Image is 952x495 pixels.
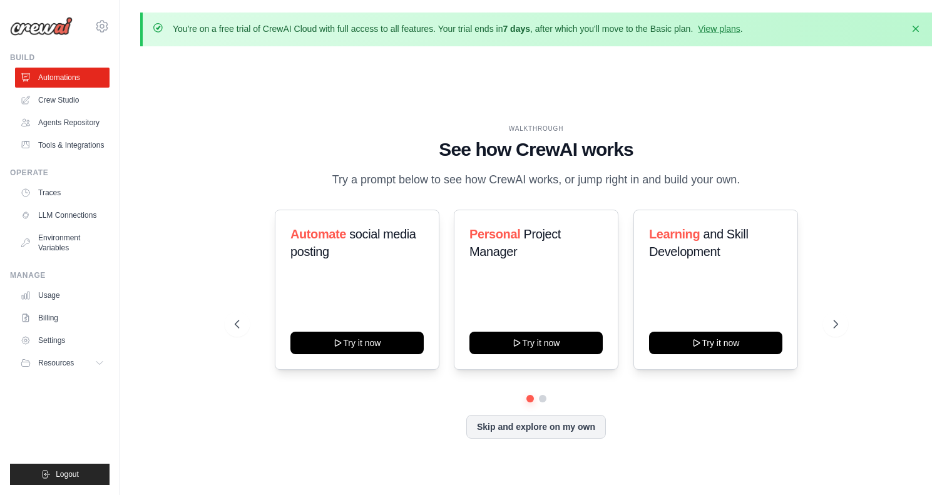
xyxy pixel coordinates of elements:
a: Usage [15,285,110,305]
div: Operate [10,168,110,178]
h1: See how CrewAI works [235,138,838,161]
a: Crew Studio [15,90,110,110]
span: Personal [469,227,520,241]
button: Resources [15,353,110,373]
p: Try a prompt below to see how CrewAI works, or jump right in and build your own. [326,171,747,189]
span: Automate [290,227,346,241]
div: WALKTHROUGH [235,124,838,133]
a: Agents Repository [15,113,110,133]
a: Billing [15,308,110,328]
p: You're on a free trial of CrewAI Cloud with full access to all features. Your trial ends in , aft... [173,23,743,35]
a: Automations [15,68,110,88]
a: View plans [698,24,740,34]
button: Try it now [649,332,782,354]
div: Build [10,53,110,63]
button: Try it now [290,332,424,354]
button: Logout [10,464,110,485]
span: Learning [649,227,700,241]
span: Project Manager [469,227,561,258]
div: Manage [10,270,110,280]
a: Tools & Integrations [15,135,110,155]
span: Logout [56,469,79,479]
span: Resources [38,358,74,368]
span: and Skill Development [649,227,748,258]
a: Settings [15,330,110,350]
a: Environment Variables [15,228,110,258]
img: Logo [10,17,73,36]
span: social media posting [290,227,416,258]
a: Traces [15,183,110,203]
strong: 7 days [503,24,530,34]
a: LLM Connections [15,205,110,225]
button: Skip and explore on my own [466,415,606,439]
button: Try it now [469,332,603,354]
